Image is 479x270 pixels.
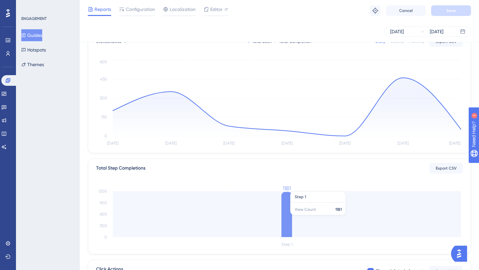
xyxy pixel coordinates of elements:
[100,96,107,100] tspan: 300
[399,8,413,13] span: Cancel
[398,141,409,146] tspan: [DATE]
[16,2,42,10] span: Need Help?
[449,141,460,146] tspan: [DATE]
[21,16,47,21] div: ENGAGEMENT
[100,60,107,64] tspan: 600
[210,5,223,13] span: Editor
[126,5,155,13] span: Configuration
[104,134,107,138] tspan: 0
[446,8,456,13] span: Save
[390,28,404,36] div: [DATE]
[100,77,107,81] tspan: 450
[430,28,443,36] div: [DATE]
[429,163,463,174] button: Export CSV
[281,242,293,247] tspan: Step 1
[223,141,235,146] tspan: [DATE]
[431,5,471,16] button: Save
[170,5,196,13] span: Localization
[283,185,291,192] tspan: 1181
[100,223,107,228] tspan: 300
[436,166,457,171] span: Export CSV
[101,115,107,119] tspan: 150
[98,189,107,194] tspan: 1200
[104,235,107,239] tspan: 0
[165,141,177,146] tspan: [DATE]
[94,5,111,13] span: Reports
[96,164,145,172] div: Total Step Completions
[100,201,107,205] tspan: 900
[451,244,471,264] iframe: UserGuiding AI Assistant Launcher
[46,3,48,9] div: 3
[100,212,107,216] tspan: 600
[21,29,42,41] button: Guides
[21,44,46,56] button: Hotspots
[107,141,118,146] tspan: [DATE]
[21,59,44,70] button: Themes
[386,5,426,16] button: Cancel
[281,141,293,146] tspan: [DATE]
[339,141,351,146] tspan: [DATE]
